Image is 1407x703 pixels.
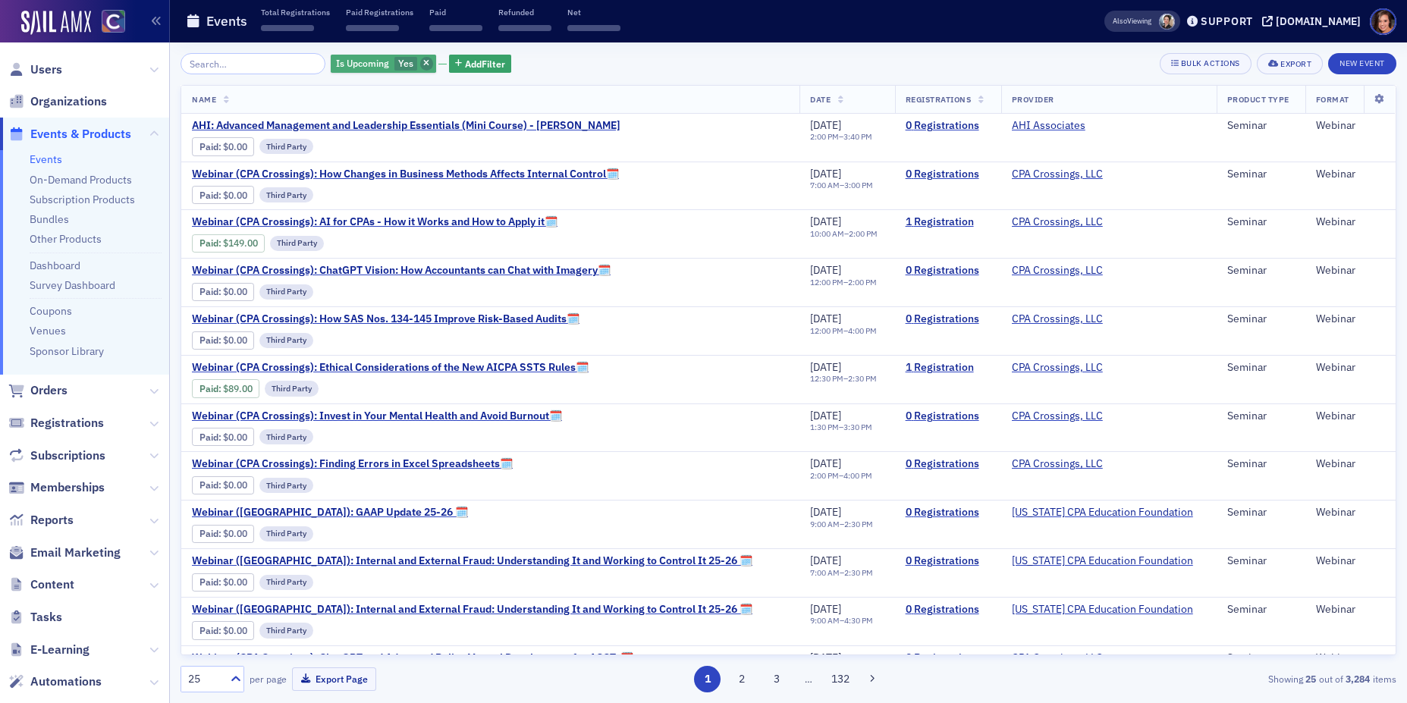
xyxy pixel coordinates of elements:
p: Total Registrations [261,7,330,17]
div: Third Party [259,478,313,493]
a: Automations [8,673,102,690]
span: Pamela Galey-Coleman [1159,14,1175,30]
div: Webinar [1316,651,1385,665]
span: $149.00 [223,237,258,249]
span: Webinar (CA): Internal and External Fraud: Understanding It and Working to Control It 25-26 🗓 [192,603,752,617]
div: Paid: 0 - $0 [192,476,254,494]
a: View Homepage [91,10,125,36]
span: : [199,286,223,297]
div: Webinar [1316,554,1385,568]
a: CPA Crossings, LLC [1012,312,1103,326]
div: Third Party [259,284,313,300]
span: [DATE] [810,215,841,228]
a: Webinar ([GEOGRAPHIC_DATA]): Internal and External Fraud: Understanding It and Working to Control... [192,554,752,568]
div: Paid: 0 - $0 [192,573,254,592]
div: – [810,519,873,529]
div: Third Party [259,187,313,202]
span: Registrations [906,94,972,105]
div: Paid: 0 - $0 [192,428,254,446]
a: Paid [199,237,218,249]
div: Paid: 0 - $0 [192,283,254,301]
span: Email Marketing [30,545,121,561]
span: : [199,576,223,588]
div: – [810,180,873,190]
a: Orders [8,382,68,399]
span: $0.00 [223,432,247,443]
span: [DATE] [810,554,841,567]
div: – [810,568,873,578]
span: [DATE] [810,360,841,374]
time: 7:00 AM [810,180,840,190]
a: AHI Associates [1012,119,1085,133]
span: Content [30,576,74,593]
strong: 3,284 [1343,672,1373,686]
a: CPA Crossings, LLC [1012,264,1103,278]
div: Seminar [1227,651,1295,665]
a: 0 Registrations [906,168,991,181]
a: AHI: Advanced Management and Leadership Essentials (Mini Course) - [PERSON_NAME] [192,119,620,133]
div: – [810,471,872,481]
div: Export [1280,60,1311,68]
button: Export [1257,53,1323,74]
button: AddFilter [449,55,511,74]
div: – [810,326,877,336]
span: Automations [30,673,102,690]
time: 4:00 PM [843,470,872,481]
p: Refunded [498,7,551,17]
div: Third Party [259,623,313,638]
div: Seminar [1227,361,1295,375]
span: : [199,237,223,249]
div: – [810,229,878,239]
time: 1:30 PM [810,422,839,432]
a: E-Learning [8,642,90,658]
a: Paid [199,383,218,394]
span: Reports [30,512,74,529]
h1: Events [206,12,247,30]
time: 2:00 PM [848,277,877,287]
time: 7:00 AM [810,567,840,578]
div: 25 [188,671,221,687]
span: $0.00 [223,625,247,636]
time: 3:00 PM [844,180,873,190]
div: Seminar [1227,410,1295,423]
div: Third Party [265,381,319,396]
a: Survey Dashboard [30,278,115,292]
time: 2:30 PM [844,567,873,578]
span: CPA Crossings, LLC [1012,168,1107,181]
span: [DATE] [810,312,841,325]
span: : [199,432,223,443]
div: Third Party [259,429,313,444]
span: : [199,141,223,152]
div: Seminar [1227,215,1295,229]
span: Product Type [1227,94,1289,105]
p: Net [567,7,620,17]
a: New Event [1328,55,1396,69]
button: [DOMAIN_NAME] [1262,16,1366,27]
time: 9:00 AM [810,615,840,626]
span: Memberships [30,479,105,496]
div: Third Party [259,575,313,590]
a: Content [8,576,74,593]
a: Webinar (CPA Crossings): Ethical Considerations of the New AICPA SSTS Rules🗓️ [192,361,589,375]
div: Paid: 0 - $0 [192,137,254,155]
a: 0 Registrations [906,506,991,519]
span: E-Learning [30,642,90,658]
span: $89.00 [223,383,253,394]
a: Paid [199,190,218,201]
span: Users [30,61,62,78]
div: Third Party [259,139,313,154]
span: Format [1316,94,1349,105]
a: [US_STATE] CPA Education Foundation [1012,554,1193,568]
span: Profile [1370,8,1396,35]
div: Webinar [1316,506,1385,519]
a: 1 Registration [906,215,991,229]
div: – [810,278,877,287]
span: CPA Crossings, LLC [1012,410,1107,423]
a: CPA Crossings, LLC [1012,651,1103,665]
div: Seminar [1227,168,1295,181]
a: Venues [30,324,66,337]
a: Paid [199,432,218,443]
span: : [199,479,223,491]
a: 0 Registrations [906,651,991,665]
